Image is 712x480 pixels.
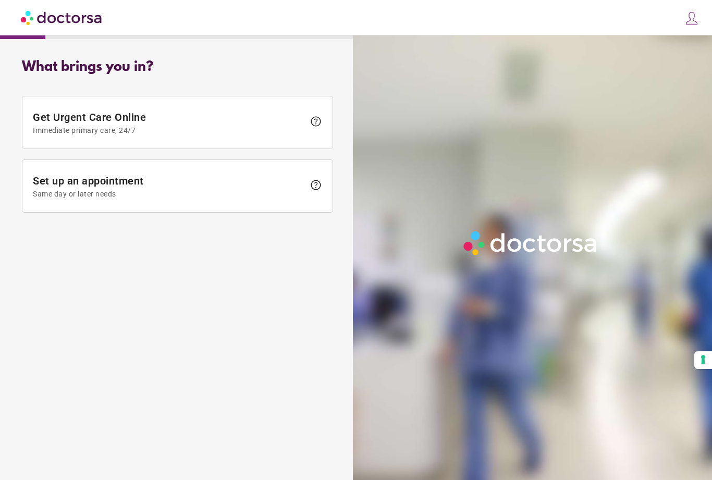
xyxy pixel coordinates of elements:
span: Set up an appointment [33,175,304,198]
span: Same day or later needs [33,190,304,198]
img: icons8-customer-100.png [684,11,699,26]
span: help [310,179,322,191]
img: Logo-Doctorsa-trans-White-partial-flat.png [460,227,602,259]
div: What brings you in? [22,59,333,75]
button: Your consent preferences for tracking technologies [694,351,712,369]
span: Get Urgent Care Online [33,111,304,134]
span: Immediate primary care, 24/7 [33,126,304,134]
img: Doctorsa.com [21,6,103,29]
span: help [310,115,322,128]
